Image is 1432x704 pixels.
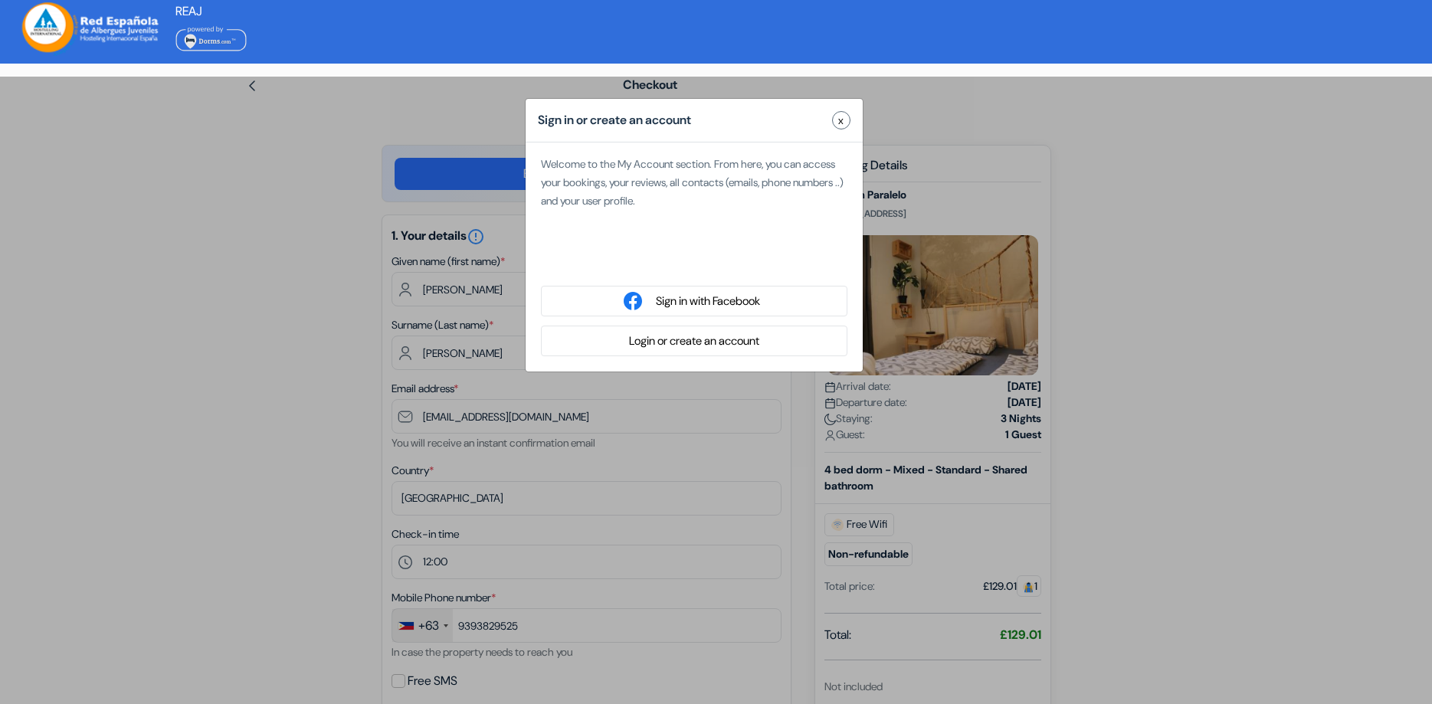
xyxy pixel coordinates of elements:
[175,3,202,19] span: REAJ
[538,111,691,129] h5: Sign in or create an account
[651,292,765,311] button: Sign in with Facebook
[832,111,850,129] button: Close
[541,157,844,208] span: Welcome to the My Account section. From here, you can access your bookings, your reviews, all con...
[541,244,847,278] div: Mag-sign in gamit ang Google. Magbubukas sa bagong tab
[624,332,764,351] button: Login or create an account
[624,292,642,310] img: facebook_login.svg
[838,113,844,129] span: x
[533,244,855,278] iframe: Button na Mag-sign in gamit ang Google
